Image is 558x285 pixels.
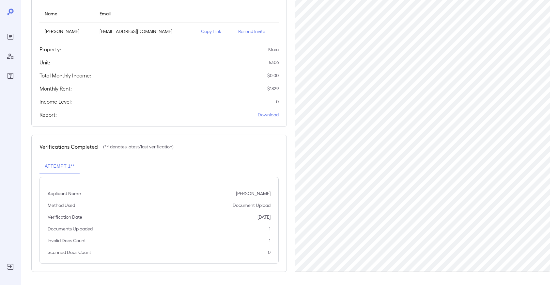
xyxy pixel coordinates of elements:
[39,111,57,119] h5: Report:
[269,59,279,66] p: 5306
[103,143,174,150] p: (** denotes latest/last verification)
[45,28,89,35] p: [PERSON_NAME]
[39,45,61,53] h5: Property:
[48,214,82,220] p: Verification Date
[48,226,93,232] p: Documents Uploaded
[94,4,195,23] th: Email
[268,249,271,256] p: 0
[233,202,271,209] p: Document Upload
[276,98,279,105] p: 0
[39,72,91,79] h5: Total Monthly Income:
[269,226,271,232] p: 1
[269,237,271,244] p: 1
[39,59,50,66] h5: Unit:
[39,4,279,40] table: simple table
[48,202,75,209] p: Method Used
[238,28,273,35] p: Resend Invite
[39,4,94,23] th: Name
[268,46,279,53] p: Klara
[39,143,98,151] h5: Verifications Completed
[257,214,271,220] p: [DATE]
[39,98,72,106] h5: Income Level:
[267,72,279,79] p: $ 0.00
[5,51,16,61] div: Manage Users
[258,111,279,118] a: Download
[236,190,271,197] p: [PERSON_NAME]
[5,71,16,81] div: FAQ
[100,28,190,35] p: [EMAIL_ADDRESS][DOMAIN_NAME]
[48,237,86,244] p: Invalid Docs Count
[39,85,72,92] h5: Monthly Rent:
[5,31,16,42] div: Reports
[48,249,91,256] p: Scanned Docs Count
[267,85,279,92] p: $ 1829
[5,261,16,272] div: Log Out
[48,190,81,197] p: Applicant Name
[201,28,228,35] p: Copy Link
[39,159,80,174] button: Attempt 1**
